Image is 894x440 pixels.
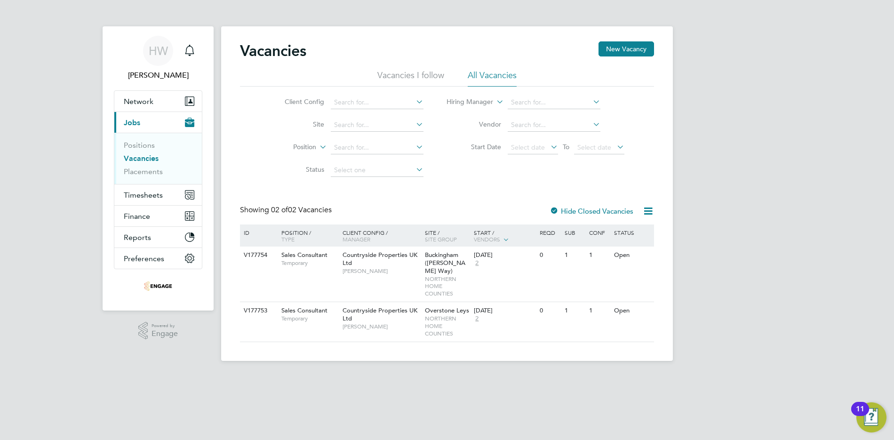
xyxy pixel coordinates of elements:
[425,275,470,297] span: NORTHERN HOME COUNTIES
[425,306,469,314] span: Overstone Leys
[124,212,150,221] span: Finance
[124,97,153,106] span: Network
[114,91,202,112] button: Network
[274,224,340,247] div: Position /
[241,247,274,264] div: V177754
[562,247,587,264] div: 1
[856,402,886,432] button: Open Resource Center, 11 new notifications
[331,119,423,132] input: Search for...
[550,207,633,216] label: Hide Closed Vacancies
[425,235,457,243] span: Site Group
[281,259,338,267] span: Temporary
[331,164,423,177] input: Select one
[577,143,611,152] span: Select date
[240,205,334,215] div: Showing
[599,41,654,56] button: New Vacancy
[425,251,465,275] span: Buckingham ([PERSON_NAME] Way)
[471,224,537,248] div: Start /
[124,233,151,242] span: Reports
[103,26,214,311] nav: Main navigation
[562,302,587,320] div: 1
[124,191,163,200] span: Timesheets
[474,259,480,267] span: 2
[587,247,611,264] div: 1
[124,254,164,263] span: Preferences
[271,205,288,215] span: 02 of
[152,330,178,338] span: Engage
[124,118,140,127] span: Jobs
[144,279,172,294] img: uandp-logo-retina.png
[562,224,587,240] div: Sub
[537,224,562,240] div: Reqd
[447,143,501,151] label: Start Date
[331,96,423,109] input: Search for...
[240,41,306,60] h2: Vacancies
[340,224,423,247] div: Client Config /
[114,279,202,294] a: Go to home page
[331,141,423,154] input: Search for...
[241,224,274,240] div: ID
[281,306,327,314] span: Sales Consultant
[343,323,420,330] span: [PERSON_NAME]
[270,97,324,106] label: Client Config
[612,224,653,240] div: Status
[138,322,178,340] a: Powered byEngage
[425,315,470,337] span: NORTHERN HOME COUNTIES
[439,97,493,107] label: Hiring Manager
[508,119,600,132] input: Search for...
[423,224,472,247] div: Site /
[152,322,178,330] span: Powered by
[474,315,480,323] span: 2
[270,165,324,174] label: Status
[343,267,420,275] span: [PERSON_NAME]
[474,251,535,259] div: [DATE]
[281,315,338,322] span: Temporary
[343,251,417,267] span: Countryside Properties UK Ltd
[149,45,168,57] span: HW
[281,251,327,259] span: Sales Consultant
[114,36,202,81] a: HW[PERSON_NAME]
[343,306,417,322] span: Countryside Properties UK Ltd
[271,205,332,215] span: 02 Vacancies
[612,302,653,320] div: Open
[281,235,295,243] span: Type
[508,96,600,109] input: Search for...
[560,141,572,153] span: To
[262,143,316,152] label: Position
[537,302,562,320] div: 0
[474,235,500,243] span: Vendors
[114,184,202,205] button: Timesheets
[124,141,155,150] a: Positions
[511,143,545,152] span: Select date
[612,247,653,264] div: Open
[447,120,501,128] label: Vendor
[856,409,864,421] div: 11
[377,70,444,87] li: Vacancies I follow
[241,302,274,320] div: V177753
[587,302,611,320] div: 1
[114,206,202,226] button: Finance
[114,227,202,248] button: Reports
[537,247,562,264] div: 0
[343,235,370,243] span: Manager
[270,120,324,128] label: Site
[124,167,163,176] a: Placements
[468,70,517,87] li: All Vacancies
[114,133,202,184] div: Jobs
[124,154,159,163] a: Vacancies
[114,248,202,269] button: Preferences
[587,224,611,240] div: Conf
[474,307,535,315] div: [DATE]
[114,112,202,133] button: Jobs
[114,70,202,81] span: Harry Wilson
